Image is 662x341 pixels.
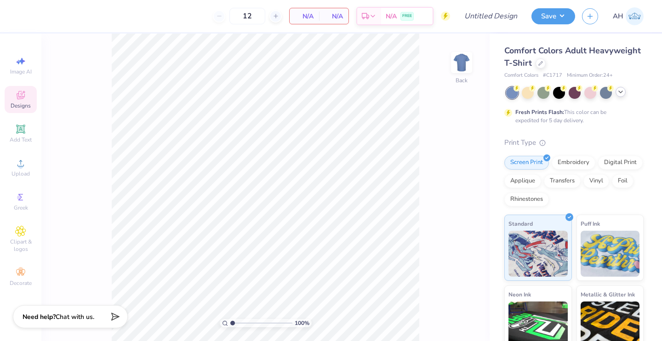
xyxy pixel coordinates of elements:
[508,231,568,277] img: Standard
[10,136,32,143] span: Add Text
[544,174,581,188] div: Transfers
[457,7,525,25] input: Untitled Design
[11,102,31,109] span: Designs
[386,11,397,21] span: N/A
[5,238,37,253] span: Clipart & logos
[515,108,628,125] div: This color can be expedited for 5 day delivery.
[598,156,643,170] div: Digital Print
[543,72,562,80] span: # C1717
[612,174,633,188] div: Foil
[11,170,30,177] span: Upload
[581,290,635,299] span: Metallic & Glitter Ink
[325,11,343,21] span: N/A
[504,137,644,148] div: Print Type
[504,174,541,188] div: Applique
[402,13,412,19] span: FREE
[613,11,623,22] span: AH
[613,7,644,25] a: AH
[23,313,56,321] strong: Need help?
[508,219,533,228] span: Standard
[56,313,94,321] span: Chat with us.
[567,72,613,80] span: Minimum Order: 24 +
[504,45,641,68] span: Comfort Colors Adult Heavyweight T-Shirt
[456,76,468,85] div: Back
[626,7,644,25] img: Annie Hanna
[581,231,640,277] img: Puff Ink
[581,219,600,228] span: Puff Ink
[14,204,28,211] span: Greek
[10,279,32,287] span: Decorate
[504,72,538,80] span: Comfort Colors
[508,290,531,299] span: Neon Ink
[583,174,609,188] div: Vinyl
[504,193,549,206] div: Rhinestones
[10,68,32,75] span: Image AI
[515,108,564,116] strong: Fresh Prints Flash:
[295,319,309,327] span: 100 %
[552,156,595,170] div: Embroidery
[452,53,471,72] img: Back
[295,11,314,21] span: N/A
[229,8,265,24] input: – –
[531,8,575,24] button: Save
[504,156,549,170] div: Screen Print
